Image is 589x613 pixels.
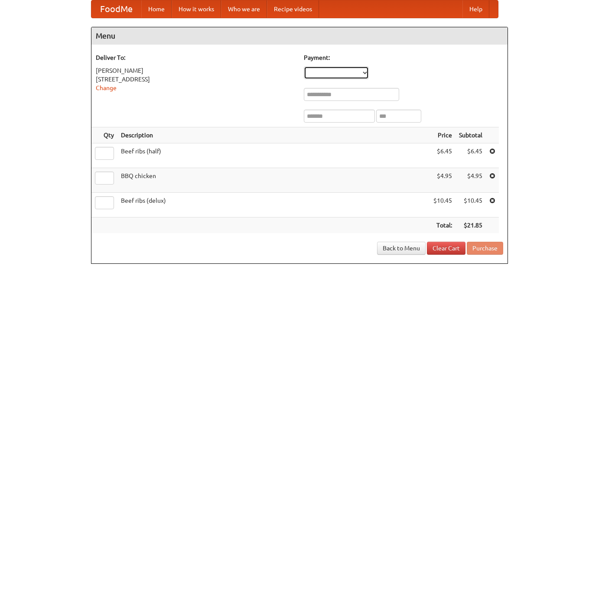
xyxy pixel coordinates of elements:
td: BBQ chicken [117,168,430,193]
a: FoodMe [91,0,141,18]
a: Who we are [221,0,267,18]
div: [PERSON_NAME] [96,66,295,75]
th: Price [430,127,456,143]
th: Qty [91,127,117,143]
td: $4.95 [456,168,486,193]
td: $4.95 [430,168,456,193]
a: Recipe videos [267,0,319,18]
a: Home [141,0,172,18]
td: $6.45 [430,143,456,168]
div: [STREET_ADDRESS] [96,75,295,84]
th: Total: [430,217,456,234]
h4: Menu [91,27,508,45]
td: $10.45 [430,193,456,217]
td: Beef ribs (delux) [117,193,430,217]
a: Clear Cart [427,242,465,255]
a: Help [462,0,489,18]
td: $6.45 [456,143,486,168]
button: Purchase [467,242,503,255]
th: Description [117,127,430,143]
td: Beef ribs (half) [117,143,430,168]
h5: Payment: [304,53,503,62]
h5: Deliver To: [96,53,295,62]
a: Change [96,84,117,91]
th: $21.85 [456,217,486,234]
a: How it works [172,0,221,18]
th: Subtotal [456,127,486,143]
a: Back to Menu [377,242,426,255]
td: $10.45 [456,193,486,217]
